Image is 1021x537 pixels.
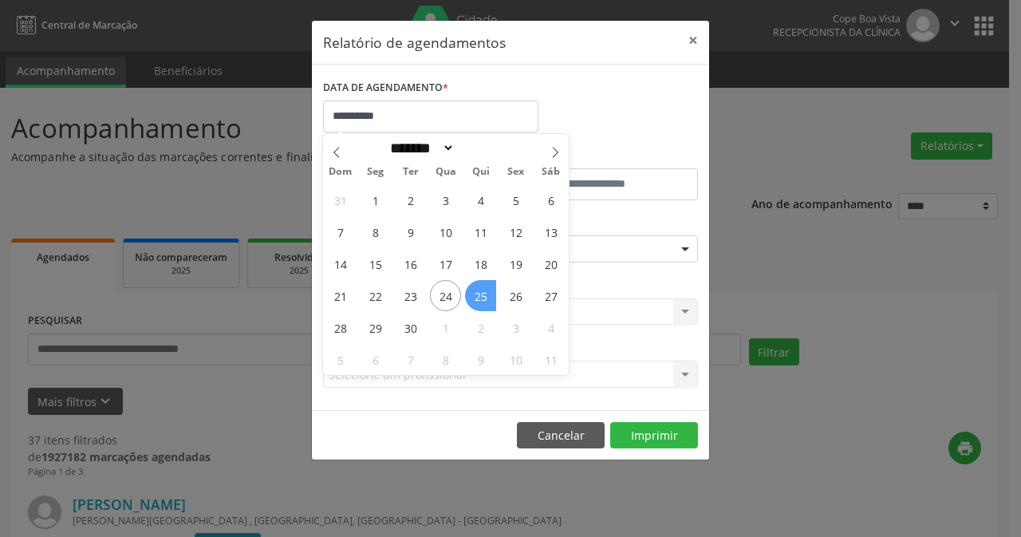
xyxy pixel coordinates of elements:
[358,167,393,177] span: Seg
[534,167,569,177] span: Sáb
[360,344,391,375] span: Outubro 6, 2025
[500,312,531,343] span: Outubro 3, 2025
[395,280,426,311] span: Setembro 23, 2025
[323,167,358,177] span: Dom
[465,248,496,279] span: Setembro 18, 2025
[465,216,496,247] span: Setembro 11, 2025
[430,312,461,343] span: Outubro 1, 2025
[535,248,566,279] span: Setembro 20, 2025
[360,280,391,311] span: Setembro 22, 2025
[535,184,566,215] span: Setembro 6, 2025
[325,216,356,247] span: Setembro 7, 2025
[325,248,356,279] span: Setembro 14, 2025
[395,344,426,375] span: Outubro 7, 2025
[325,184,356,215] span: Agosto 31, 2025
[430,216,461,247] span: Setembro 10, 2025
[500,184,531,215] span: Setembro 5, 2025
[465,344,496,375] span: Outubro 9, 2025
[430,280,461,311] span: Setembro 24, 2025
[395,312,426,343] span: Setembro 30, 2025
[395,248,426,279] span: Setembro 16, 2025
[500,344,531,375] span: Outubro 10, 2025
[500,248,531,279] span: Setembro 19, 2025
[514,144,698,168] label: ATÉ
[430,344,461,375] span: Outubro 8, 2025
[325,312,356,343] span: Setembro 28, 2025
[428,167,463,177] span: Qua
[360,312,391,343] span: Setembro 29, 2025
[360,248,391,279] span: Setembro 15, 2025
[465,184,496,215] span: Setembro 4, 2025
[384,140,455,156] select: Month
[535,216,566,247] span: Setembro 13, 2025
[360,184,391,215] span: Setembro 1, 2025
[535,280,566,311] span: Setembro 27, 2025
[500,280,531,311] span: Setembro 26, 2025
[430,248,461,279] span: Setembro 17, 2025
[395,216,426,247] span: Setembro 9, 2025
[535,312,566,343] span: Outubro 4, 2025
[677,21,709,60] button: Close
[500,216,531,247] span: Setembro 12, 2025
[517,422,605,449] button: Cancelar
[323,76,448,101] label: DATA DE AGENDAMENTO
[360,216,391,247] span: Setembro 8, 2025
[323,32,506,53] h5: Relatório de agendamentos
[395,184,426,215] span: Setembro 2, 2025
[535,344,566,375] span: Outubro 11, 2025
[430,184,461,215] span: Setembro 3, 2025
[465,312,496,343] span: Outubro 2, 2025
[499,167,534,177] span: Sex
[465,280,496,311] span: Setembro 25, 2025
[325,344,356,375] span: Outubro 5, 2025
[455,140,507,156] input: Year
[463,167,499,177] span: Qui
[393,167,428,177] span: Ter
[610,422,698,449] button: Imprimir
[325,280,356,311] span: Setembro 21, 2025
